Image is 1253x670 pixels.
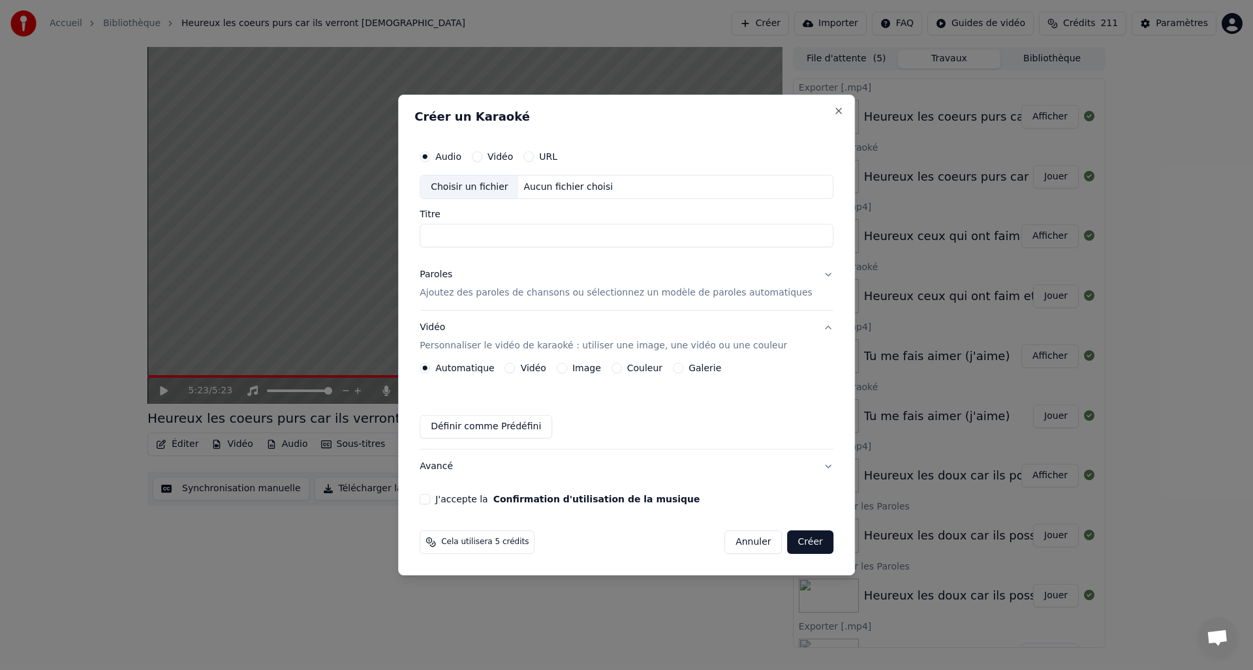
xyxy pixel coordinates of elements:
[420,339,787,352] p: Personnaliser le vidéo de karaoké : utiliser une image, une vidéo ou une couleur
[420,210,833,219] label: Titre
[572,363,601,373] label: Image
[420,258,833,311] button: ParolesAjoutez des paroles de chansons ou sélectionnez un modèle de paroles automatiques
[435,495,700,504] label: J'accepte la
[493,495,700,504] button: J'accepte la
[435,363,494,373] label: Automatique
[420,449,833,483] button: Avancé
[420,363,833,449] div: VidéoPersonnaliser le vidéo de karaoké : utiliser une image, une vidéo ou une couleur
[420,415,552,438] button: Définir comme Prédéfini
[420,311,833,363] button: VidéoPersonnaliser le vidéo de karaoké : utiliser une image, une vidéo ou une couleur
[788,530,833,554] button: Créer
[420,322,787,353] div: Vidéo
[420,287,812,300] p: Ajoutez des paroles de chansons ou sélectionnez un modèle de paroles automatiques
[627,363,662,373] label: Couleur
[441,537,529,547] span: Cela utilisera 5 crédits
[724,530,782,554] button: Annuler
[420,175,518,199] div: Choisir un fichier
[435,152,461,161] label: Audio
[414,111,839,123] h2: Créer un Karaoké
[487,152,513,161] label: Vidéo
[688,363,721,373] label: Galerie
[539,152,557,161] label: URL
[521,363,546,373] label: Vidéo
[420,269,452,282] div: Paroles
[519,181,619,194] div: Aucun fichier choisi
